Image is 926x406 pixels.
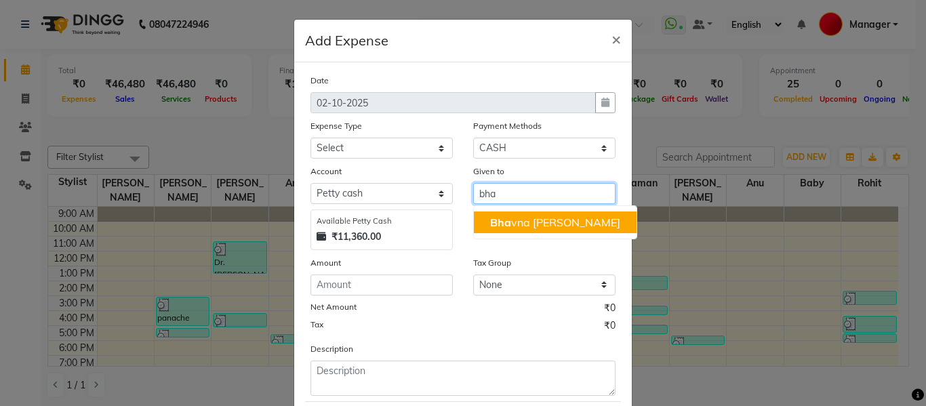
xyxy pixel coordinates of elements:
label: Account [310,165,342,178]
span: ₹0 [604,301,616,319]
h5: Add Expense [305,31,388,51]
label: Tax Group [473,257,511,269]
label: Date [310,75,329,87]
label: Net Amount [310,301,357,313]
input: Amount [310,275,453,296]
input: Given to [473,183,616,204]
span: ₹0 [604,319,616,336]
label: Expense Type [310,120,362,132]
label: Description [310,343,353,355]
span: Bha [490,216,511,229]
label: Payment Methods [473,120,542,132]
label: Given to [473,165,504,178]
label: Tax [310,319,323,331]
label: Amount [310,257,341,269]
span: × [611,28,621,49]
button: Close [601,20,632,58]
ngb-highlight: vna [PERSON_NAME] [490,216,620,229]
strong: ₹11,360.00 [331,230,381,244]
div: Available Petty Cash [317,216,447,227]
